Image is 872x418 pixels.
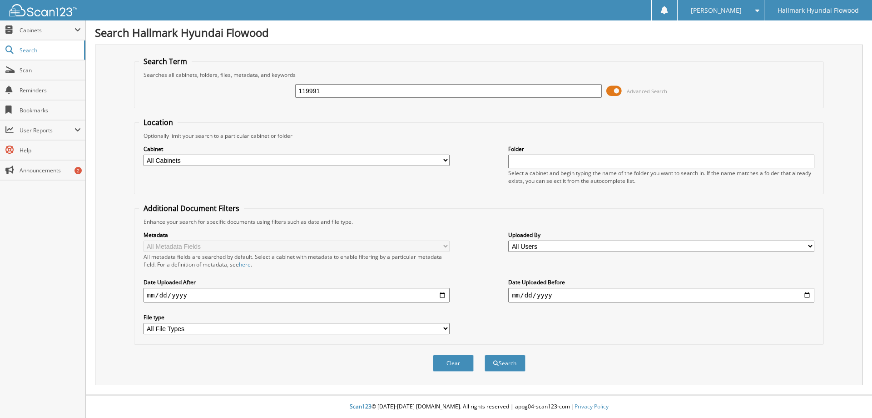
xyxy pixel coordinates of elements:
button: Clear [433,355,474,372]
span: [PERSON_NAME] [691,8,742,13]
label: Metadata [144,231,450,239]
span: Scan [20,66,81,74]
legend: Additional Document Filters [139,203,244,213]
label: Uploaded By [508,231,814,239]
label: Cabinet [144,145,450,153]
a: Privacy Policy [575,403,609,410]
span: Help [20,146,81,154]
div: © [DATE]-[DATE] [DOMAIN_NAME]. All rights reserved | appg04-scan123-com | [86,396,872,418]
span: Bookmarks [20,106,81,114]
input: start [144,288,450,302]
label: Date Uploaded After [144,278,450,286]
span: Announcements [20,166,81,174]
div: Enhance your search for specific documents using filters such as date and file type. [139,218,819,226]
div: All metadata fields are searched by default. Select a cabinet with metadata to enable filtering b... [144,253,450,268]
span: User Reports [20,126,74,134]
span: Search [20,46,79,54]
label: Folder [508,145,814,153]
legend: Location [139,117,178,127]
div: 2 [74,167,82,174]
span: Cabinets [20,26,74,34]
img: scan123-logo-white.svg [9,4,77,16]
span: Scan123 [350,403,372,410]
label: File type [144,313,450,321]
h1: Search Hallmark Hyundai Flowood [95,25,863,40]
span: Hallmark Hyundai Flowood [778,8,859,13]
button: Search [485,355,525,372]
input: end [508,288,814,302]
div: Select a cabinet and begin typing the name of the folder you want to search in. If the name match... [508,169,814,185]
span: Advanced Search [627,88,667,95]
div: Optionally limit your search to a particular cabinet or folder [139,132,819,140]
label: Date Uploaded Before [508,278,814,286]
legend: Search Term [139,56,192,66]
a: here [239,261,251,268]
span: Reminders [20,86,81,94]
div: Searches all cabinets, folders, files, metadata, and keywords [139,71,819,79]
